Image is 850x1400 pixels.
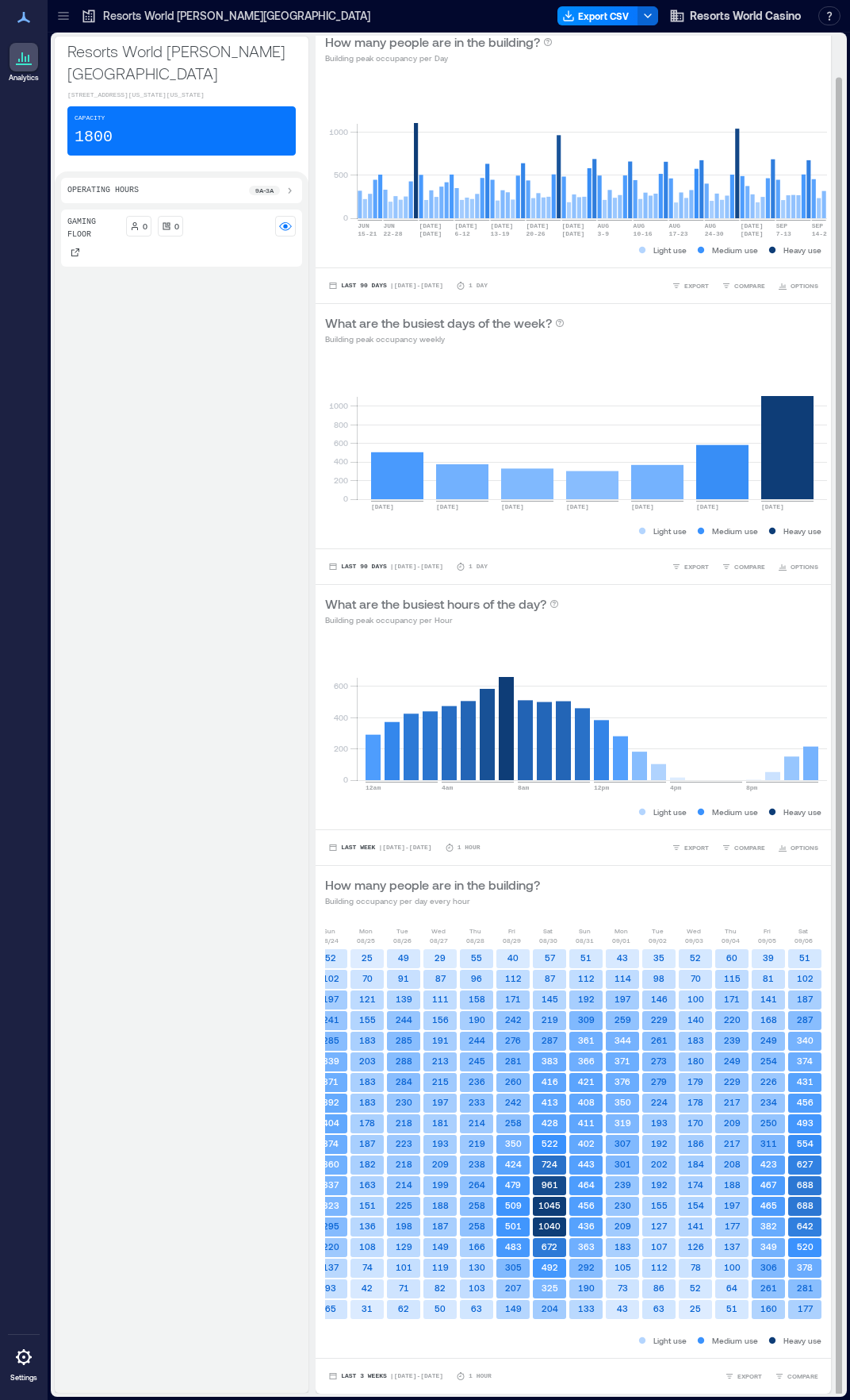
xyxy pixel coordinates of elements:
[791,562,818,571] span: OPTIONS
[508,926,515,936] p: Fri
[775,278,821,294] button: OPTIONS
[598,222,610,229] text: AUG
[436,503,459,510] text: [DATE]
[507,952,519,963] text: 40
[396,1159,412,1169] text: 218
[359,1056,376,1066] text: 203
[734,562,765,571] span: COMPARE
[469,1056,485,1066] text: 245
[664,3,806,29] button: Resorts World Casino
[75,113,105,123] p: Capacity
[358,230,377,237] text: 15-21
[712,244,758,256] p: Medium use
[455,222,478,229] text: [DATE]
[67,216,120,241] p: Gaming Floor
[325,559,446,575] button: Last 90 Days |[DATE]-[DATE]
[396,1138,412,1148] text: 223
[615,1097,631,1107] text: 350
[323,1056,339,1066] text: 339
[712,525,758,537] p: Medium use
[651,994,668,1004] text: 146
[325,894,540,907] p: Building occupancy per day every hour
[505,1014,522,1025] text: 242
[724,1097,741,1107] text: 217
[469,562,488,571] p: 1 Day
[542,1056,558,1066] text: 383
[324,926,335,936] p: Sun
[325,313,552,333] p: What are the busiest days of the week?
[812,230,831,237] text: 14-20
[174,220,179,233] p: 0
[722,936,740,945] p: 09/04
[615,1014,631,1025] text: 259
[718,840,768,856] button: COMPARE
[562,222,585,229] text: [DATE]
[598,230,610,237] text: 3-9
[469,1097,485,1107] text: 233
[797,1076,814,1087] text: 431
[724,1159,741,1169] text: 208
[557,6,638,25] button: Export CSV
[396,1076,412,1087] text: 284
[668,278,712,294] button: EXPORT
[435,952,446,963] text: 29
[359,1014,376,1025] text: 155
[651,1138,668,1148] text: 192
[505,1076,522,1087] text: 260
[526,230,546,237] text: 20-26
[357,936,375,945] p: 08/25
[396,1056,412,1066] text: 288
[396,994,412,1004] text: 139
[542,1138,558,1148] text: 522
[325,1368,446,1384] button: Last 3 Weeks |[DATE]-[DATE]
[764,926,771,936] p: Fri
[4,38,44,87] a: Analytics
[518,784,530,791] text: 8am
[67,184,139,197] p: Operating Hours
[419,230,442,237] text: [DATE]
[323,994,339,1004] text: 197
[325,613,559,626] p: Building peak occupancy per Hour
[653,806,687,818] p: Light use
[741,230,764,237] text: [DATE]
[469,281,488,290] p: 1 Day
[505,1035,521,1045] text: 276
[579,926,591,936] p: Sun
[432,1117,449,1128] text: 181
[631,503,654,510] text: [DATE]
[797,1035,814,1045] text: 340
[651,1035,668,1045] text: 261
[726,952,737,963] text: 60
[505,994,521,1004] text: 171
[503,936,521,945] p: 08/29
[760,1159,777,1169] text: 423
[760,1117,777,1128] text: 250
[578,1159,595,1169] text: 443
[615,1159,631,1169] text: 301
[718,278,768,294] button: COMPARE
[325,875,540,894] p: How many people are in the building?
[772,1368,821,1384] button: COMPARE
[760,1014,777,1025] text: 168
[787,1371,818,1381] span: COMPARE
[651,1159,668,1169] text: 202
[797,1097,814,1107] text: 456
[651,1076,667,1087] text: 279
[578,973,595,983] text: 112
[724,1056,741,1066] text: 249
[615,1035,631,1045] text: 344
[469,926,481,936] p: Thu
[746,784,758,791] text: 8pm
[67,90,296,100] p: [STREET_ADDRESS][US_STATE][US_STATE]
[491,230,510,237] text: 13-19
[684,281,709,290] span: EXPORT
[791,843,818,852] span: OPTIONS
[325,278,446,294] button: Last 90 Days |[DATE]-[DATE]
[578,1097,595,1107] text: 408
[542,1117,558,1128] text: 428
[325,594,546,613] p: What are the busiest hours of the day?
[794,936,813,945] p: 09/06
[653,973,664,983] text: 98
[469,994,485,1004] text: 158
[687,1014,704,1025] text: 140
